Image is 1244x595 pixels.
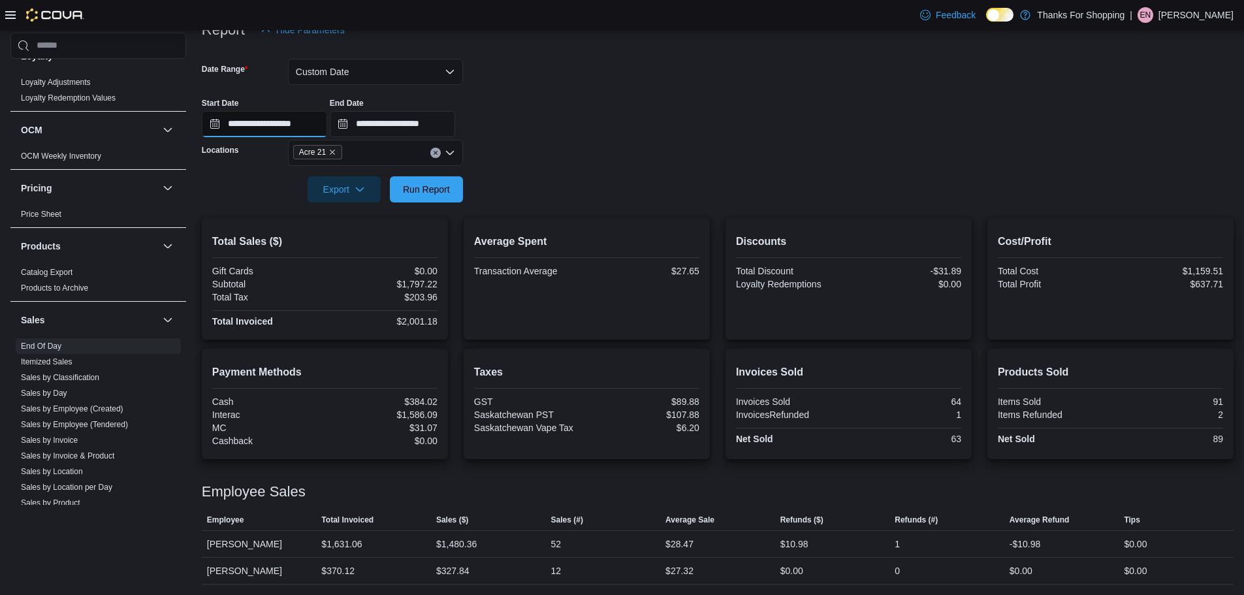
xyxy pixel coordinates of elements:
div: $10.98 [780,536,808,552]
div: [PERSON_NAME] [202,558,317,584]
div: Total Tax [212,292,323,302]
div: $89.88 [589,396,699,407]
h3: Products [21,240,61,253]
button: Export [308,176,381,202]
span: Acre 21 [299,146,326,159]
h2: Invoices Sold [736,364,961,380]
div: $2,001.18 [327,316,438,327]
div: Saskatchewan PST [474,410,584,420]
span: End Of Day [21,341,61,351]
h3: Sales [21,314,45,327]
a: Sales by Invoice [21,436,78,445]
div: $1,631.06 [321,536,362,552]
label: Locations [202,145,239,155]
a: Products to Archive [21,283,88,293]
div: Sales [10,338,186,563]
div: 1 [895,536,900,552]
div: Saskatchewan Vape Tax [474,423,584,433]
a: Sales by Day [21,389,67,398]
span: Refunds ($) [780,515,823,525]
strong: Net Sold [736,434,773,444]
button: Remove Acre 21 from selection in this group [328,148,336,156]
div: [PERSON_NAME] [202,531,317,557]
input: Press the down key to open a popover containing a calendar. [330,111,455,137]
h3: Pricing [21,182,52,195]
div: $27.32 [665,563,694,579]
span: Acre 21 [293,145,342,159]
h2: Discounts [736,234,961,249]
span: Feedback [936,8,976,22]
a: Sales by Location [21,467,83,476]
div: Invoices Sold [736,396,846,407]
div: -$10.98 [1010,536,1040,552]
button: Sales [160,312,176,328]
a: Feedback [915,2,981,28]
strong: Net Sold [998,434,1035,444]
a: Sales by Location per Day [21,483,112,492]
div: 2 [1113,410,1223,420]
button: Run Report [390,176,463,202]
button: OCM [21,123,157,137]
h2: Cost/Profit [998,234,1223,249]
button: Sales [21,314,157,327]
span: Hide Parameters [276,24,345,37]
h2: Total Sales ($) [212,234,438,249]
span: Catalog Export [21,267,72,278]
button: Loyalty [160,48,176,64]
p: | [1130,7,1132,23]
div: $0.00 [1124,563,1147,579]
h2: Products Sold [998,364,1223,380]
span: Sales by Invoice [21,435,78,445]
div: $0.00 [1124,536,1147,552]
div: $637.71 [1113,279,1223,289]
label: End Date [330,98,364,108]
span: Sales by Employee (Tendered) [21,419,128,430]
span: Total Invoiced [321,515,374,525]
div: $203.96 [327,292,438,302]
div: OCM [10,148,186,169]
span: Sales by Classification [21,372,99,383]
h3: Employee Sales [202,484,306,500]
div: 89 [1113,434,1223,444]
div: $1,586.09 [327,410,438,420]
img: Cova [26,8,84,22]
div: $0.00 [327,436,438,446]
input: Dark Mode [986,8,1013,22]
div: 64 [851,396,961,407]
a: OCM Weekly Inventory [21,152,101,161]
span: Products to Archive [21,283,88,293]
div: 0 [895,563,900,579]
div: $107.88 [589,410,699,420]
span: Sales ($) [436,515,468,525]
span: Itemized Sales [21,357,72,367]
div: Cash [212,396,323,407]
p: [PERSON_NAME] [1158,7,1234,23]
span: Loyalty Adjustments [21,77,91,88]
div: Cashback [212,436,323,446]
div: Loyalty [10,74,186,111]
span: Average Refund [1010,515,1070,525]
div: $1,480.36 [436,536,477,552]
div: Pricing [10,206,186,227]
h2: Payment Methods [212,364,438,380]
div: Emily Niezgoda [1138,7,1153,23]
div: Transaction Average [474,266,584,276]
a: Sales by Classification [21,373,99,382]
span: Sales by Employee (Created) [21,404,123,414]
p: Thanks For Shopping [1037,7,1124,23]
div: $1,797.22 [327,279,438,289]
div: $0.00 [1010,563,1032,579]
label: Start Date [202,98,239,108]
div: -$31.89 [851,266,961,276]
h2: Average Spent [474,234,699,249]
span: Sales by Day [21,388,67,398]
button: Hide Parameters [255,17,350,43]
a: End Of Day [21,342,61,351]
div: $0.00 [780,563,803,579]
a: Loyalty Redemption Values [21,93,116,103]
div: 12 [551,563,562,579]
div: Total Discount [736,266,846,276]
a: Loyalty Adjustments [21,78,91,87]
span: Export [315,176,373,202]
